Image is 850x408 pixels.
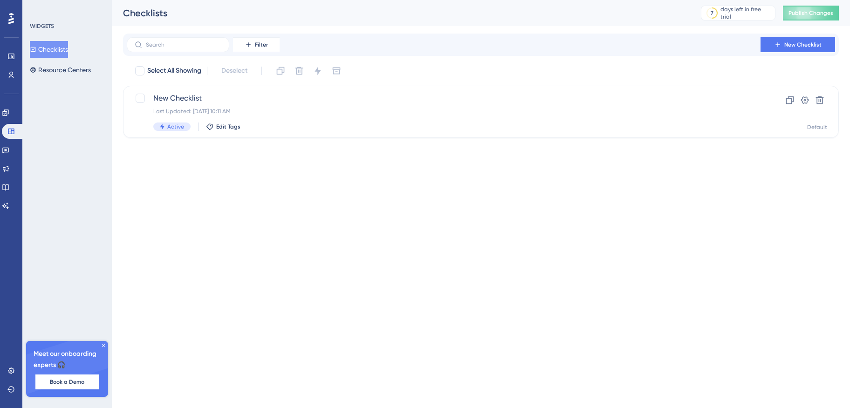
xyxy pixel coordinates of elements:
[30,61,91,78] button: Resource Centers
[788,9,833,17] span: Publish Changes
[30,41,68,58] button: Checklists
[213,62,256,79] button: Deselect
[233,37,280,52] button: Filter
[30,22,54,30] div: WIDGETS
[50,378,84,386] span: Book a Demo
[206,123,240,130] button: Edit Tags
[783,6,839,20] button: Publish Changes
[216,123,240,130] span: Edit Tags
[711,9,713,17] div: 7
[720,6,772,20] div: days left in free trial
[784,41,822,48] span: New Checklist
[153,108,734,115] div: Last Updated: [DATE] 10:11 AM
[147,65,201,76] span: Select All Showing
[123,7,678,20] div: Checklists
[153,93,734,104] span: New Checklist
[34,348,101,371] span: Meet our onboarding experts 🎧
[167,123,184,130] span: Active
[255,41,268,48] span: Filter
[761,37,835,52] button: New Checklist
[221,65,247,76] span: Deselect
[35,374,99,389] button: Book a Demo
[807,123,827,131] div: Default
[146,41,221,48] input: Search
